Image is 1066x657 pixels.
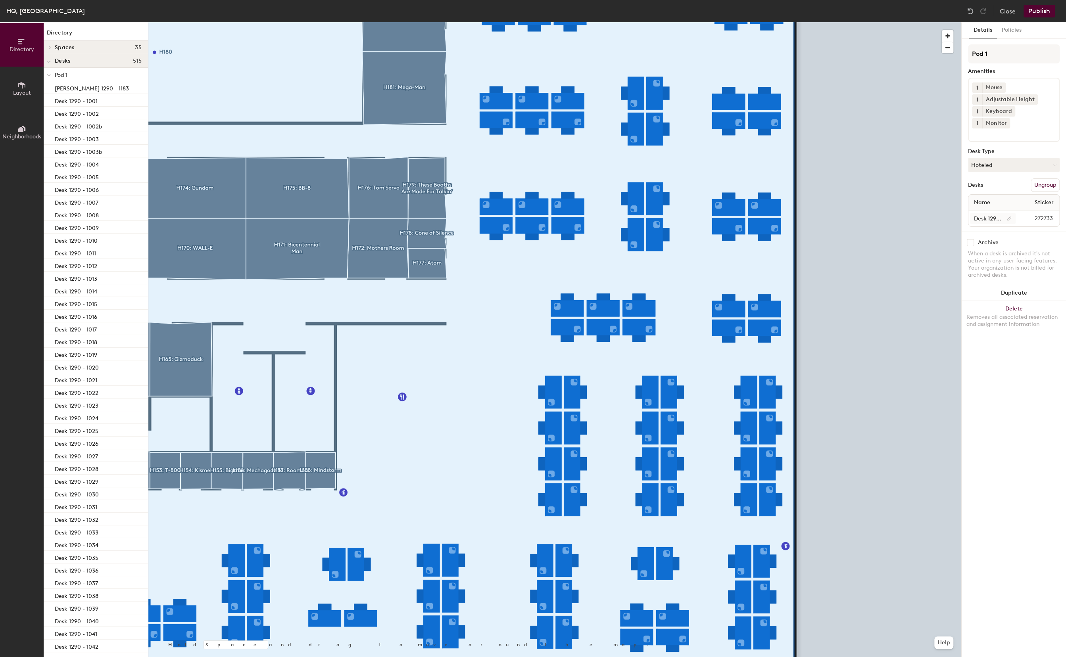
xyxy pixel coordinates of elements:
[55,235,98,244] p: Desk 1290 - 1010
[55,641,98,650] p: Desk 1290 - 1042
[55,489,99,498] p: Desk 1290 - 1030
[13,90,31,96] span: Layout
[55,72,67,79] span: Pod 1
[55,362,99,371] p: Desk 1290 - 1020
[55,413,98,422] p: Desk 1290 - 1024
[55,616,99,625] p: Desk 1290 - 1040
[962,285,1066,301] button: Duplicate
[55,210,99,219] p: Desk 1290 - 1008
[55,222,99,232] p: Desk 1290 - 1009
[966,314,1061,328] div: Removes all associated reservation and assignment information
[976,84,978,92] span: 1
[55,299,97,308] p: Desk 1290 - 1015
[55,451,98,460] p: Desk 1290 - 1027
[55,146,102,155] p: Desk 1290 - 1003b
[55,273,97,282] p: Desk 1290 - 1013
[2,133,41,140] span: Neighborhoods
[969,22,997,38] button: Details
[55,44,75,51] span: Spaces
[55,184,99,193] p: Desk 1290 - 1006
[55,337,97,346] p: Desk 1290 - 1018
[55,400,98,409] p: Desk 1290 - 1023
[55,464,98,473] p: Desk 1290 - 1028
[55,476,98,485] p: Desk 1290 - 1029
[6,6,85,16] div: HQ, [GEOGRAPHIC_DATA]
[962,301,1066,336] button: DeleteRemoves all associated reservation and assignment information
[55,603,98,612] p: Desk 1290 - 1039
[968,68,1060,75] div: Amenities
[976,107,978,116] span: 1
[1031,195,1058,210] span: Sticker
[55,286,97,295] p: Desk 1290 - 1014
[1016,214,1058,223] span: 272733
[978,239,999,246] div: Archive
[55,83,129,92] p: [PERSON_NAME] 1290 - 1183
[976,96,978,104] span: 1
[55,159,99,168] p: Desk 1290 - 1004
[55,197,98,206] p: Desk 1290 - 1007
[55,387,98,396] p: Desk 1290 - 1022
[55,565,98,574] p: Desk 1290 - 1036
[970,195,994,210] span: Name
[55,134,99,143] p: Desk 1290 - 1003
[55,311,97,320] p: Desk 1290 - 1016
[934,636,953,649] button: Help
[55,628,97,638] p: Desk 1290 - 1041
[55,172,99,181] p: Desk 1290 - 1005
[55,121,102,130] p: Desk 1290 - 1002b
[972,106,982,117] button: 1
[55,552,98,561] p: Desk 1290 - 1035
[55,578,98,587] p: Desk 1290 - 1037
[968,148,1060,155] div: Desk Type
[1024,5,1055,17] button: Publish
[55,349,97,358] p: Desk 1290 - 1019
[968,250,1060,279] div: When a desk is archived it's not active in any user-facing features. Your organization is not bil...
[979,7,987,15] img: Redo
[982,82,1006,93] div: Mouse
[55,502,97,511] p: Desk 1290 - 1031
[972,82,982,93] button: 1
[1031,178,1060,192] button: Ungroup
[982,118,1010,128] div: Monitor
[55,96,98,105] p: Desk 1290 - 1001
[982,106,1015,117] div: Keyboard
[966,7,974,15] img: Undo
[972,94,982,105] button: 1
[55,527,98,536] p: Desk 1290 - 1033
[55,375,97,384] p: Desk 1290 - 1021
[55,108,99,117] p: Desk 1290 - 1002
[972,118,982,128] button: 1
[55,540,98,549] p: Desk 1290 - 1034
[55,261,97,270] p: Desk 1290 - 1012
[968,182,983,188] div: Desks
[968,158,1060,172] button: Hoteled
[970,213,1016,224] input: Unnamed desk
[10,46,34,53] span: Directory
[997,22,1026,38] button: Policies
[55,324,97,333] p: Desk 1290 - 1017
[55,438,98,447] p: Desk 1290 - 1026
[135,44,142,51] span: 35
[55,514,98,523] p: Desk 1290 - 1032
[55,425,98,435] p: Desk 1290 - 1025
[55,248,96,257] p: Desk 1290 - 1011
[55,58,70,64] span: Desks
[976,119,978,128] span: 1
[1000,5,1016,17] button: Close
[55,590,98,600] p: Desk 1290 - 1038
[133,58,142,64] span: 515
[44,29,148,41] h1: Directory
[982,94,1038,105] div: Adjustable Height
